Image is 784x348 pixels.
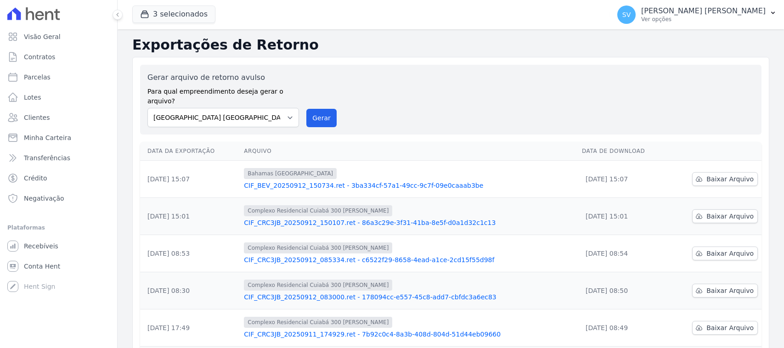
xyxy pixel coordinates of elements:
[578,161,668,198] td: [DATE] 15:07
[4,88,113,107] a: Lotes
[610,2,784,28] button: SV [PERSON_NAME] [PERSON_NAME] Ver opções
[132,6,215,23] button: 3 selecionados
[692,209,758,223] a: Baixar Arquivo
[706,249,754,258] span: Baixar Arquivo
[4,149,113,167] a: Transferências
[692,172,758,186] a: Baixar Arquivo
[244,168,337,179] span: Bahamas [GEOGRAPHIC_DATA]
[140,235,240,272] td: [DATE] 08:53
[4,68,113,86] a: Parcelas
[4,129,113,147] a: Minha Carteira
[24,153,70,163] span: Transferências
[244,292,575,302] a: CIF_CRC3JB_20250912_083000.ret - 178094cc-e557-45c8-add7-cbfdc3a6ec83
[24,241,58,251] span: Recebíveis
[4,108,113,127] a: Clientes
[244,330,575,339] a: CIF_CRC3JB_20250911_174929.ret - 7b92c0c4-8a3b-408d-804d-51d44eb09660
[244,255,575,264] a: CIF_CRC3JB_20250912_085334.ret - c6522f29-8658-4ead-a1ce-2cd15f55d98f
[140,309,240,347] td: [DATE] 17:49
[140,161,240,198] td: [DATE] 15:07
[641,16,766,23] p: Ver opções
[306,109,337,127] button: Gerar
[578,309,668,347] td: [DATE] 08:49
[706,212,754,221] span: Baixar Arquivo
[140,198,240,235] td: [DATE] 15:01
[4,189,113,208] a: Negativação
[24,262,60,271] span: Conta Hent
[706,174,754,184] span: Baixar Arquivo
[24,52,55,62] span: Contratos
[244,242,392,253] span: Complexo Residencial Cuiabá 300 [PERSON_NAME]
[244,218,575,227] a: CIF_CRC3JB_20250912_150107.ret - 86a3c29e-3f31-41ba-8e5f-d0a1d32c1c13
[24,133,71,142] span: Minha Carteira
[622,11,631,18] span: SV
[706,323,754,332] span: Baixar Arquivo
[4,237,113,255] a: Recebíveis
[4,48,113,66] a: Contratos
[24,113,50,122] span: Clientes
[7,222,110,233] div: Plataformas
[4,257,113,275] a: Conta Hent
[24,32,61,41] span: Visão Geral
[578,272,668,309] td: [DATE] 08:50
[4,28,113,46] a: Visão Geral
[244,205,392,216] span: Complexo Residencial Cuiabá 300 [PERSON_NAME]
[692,321,758,335] a: Baixar Arquivo
[140,142,240,161] th: Data da Exportação
[578,198,668,235] td: [DATE] 15:01
[147,83,299,106] label: Para qual empreendimento deseja gerar o arquivo?
[24,174,47,183] span: Crédito
[240,142,578,161] th: Arquivo
[24,73,51,82] span: Parcelas
[4,169,113,187] a: Crédito
[244,280,392,291] span: Complexo Residencial Cuiabá 300 [PERSON_NAME]
[24,93,41,102] span: Lotes
[706,286,754,295] span: Baixar Arquivo
[244,317,392,328] span: Complexo Residencial Cuiabá 300 [PERSON_NAME]
[692,247,758,260] a: Baixar Arquivo
[132,37,769,53] h2: Exportações de Retorno
[147,72,299,83] label: Gerar arquivo de retorno avulso
[244,181,575,190] a: CIF_BEV_20250912_150734.ret - 3ba334cf-57a1-49cc-9c7f-09e0caaab3be
[140,272,240,309] td: [DATE] 08:30
[24,194,64,203] span: Negativação
[692,284,758,297] a: Baixar Arquivo
[578,235,668,272] td: [DATE] 08:54
[641,6,766,16] p: [PERSON_NAME] [PERSON_NAME]
[578,142,668,161] th: Data de Download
